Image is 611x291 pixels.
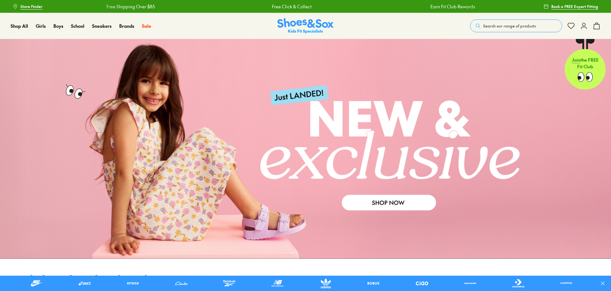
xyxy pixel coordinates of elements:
[565,51,606,75] p: the FREE Fit Club
[483,23,536,29] span: Search our range of products
[104,3,153,10] a: Free Shipping Over $85
[551,4,598,9] span: Book a FREE Expert Fitting
[429,3,473,10] a: Earn Fit Club Rewards
[92,23,112,29] a: Sneakers
[53,23,63,29] a: Boys
[119,23,134,29] a: Brands
[36,23,46,29] a: Girls
[277,18,334,34] a: Shoes & Sox
[544,1,598,12] a: Book a FREE Expert Fitting
[71,23,84,29] a: School
[277,18,334,34] img: SNS_Logo_Responsive.svg
[11,23,28,29] a: Shop All
[20,4,43,9] span: Store Finder
[565,39,606,90] a: Jointhe FREE Fit Club
[270,3,310,10] a: Free Click & Collect
[470,19,562,32] button: Search our range of products
[142,23,151,29] a: Sale
[572,57,580,63] span: Join
[13,1,43,12] a: Store Finder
